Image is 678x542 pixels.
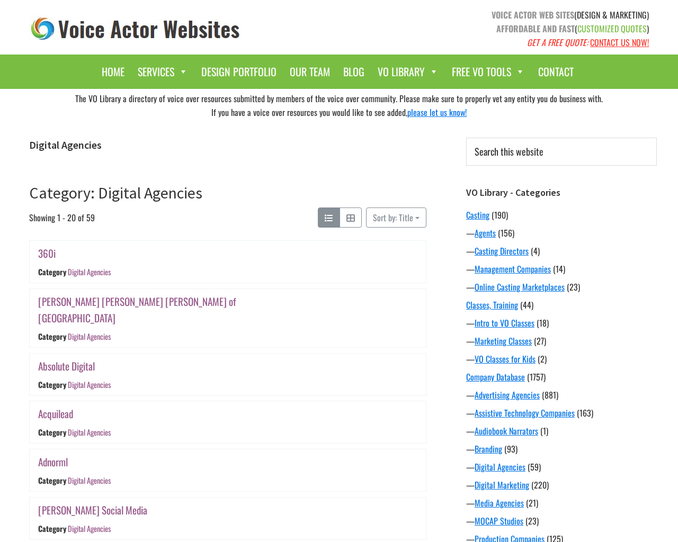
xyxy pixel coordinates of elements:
a: [PERSON_NAME] Social Media [38,502,147,518]
a: Digital Agencies [68,267,111,278]
span: (18) [537,317,549,329]
span: (1757) [527,371,546,383]
div: Category [38,427,66,438]
a: Category: Digital Agencies [29,183,202,203]
span: Showing 1 - 20 of 59 [29,207,95,228]
div: — [466,389,657,401]
div: — [466,227,657,239]
div: — [466,353,657,365]
div: Category [38,331,66,342]
input: Search this website [466,138,657,166]
a: [PERSON_NAME] [PERSON_NAME] [PERSON_NAME] of [GEOGRAPHIC_DATA] [38,294,236,326]
a: MOCAP Studios [475,514,523,527]
a: Contact [533,60,579,84]
a: Acquilead [38,406,73,421]
a: Free VO Tools [447,60,530,84]
span: (23) [567,281,580,293]
a: Digital Agencies [68,331,111,342]
span: (1) [540,424,548,437]
span: (27) [534,335,546,347]
a: Management Companies [475,263,551,275]
a: VO Classes for Kids [475,353,536,365]
span: CUSTOMIZED QUOTES [577,22,647,35]
span: (4) [531,245,540,257]
span: (2) [538,353,547,365]
a: Intro to VO Classes [475,317,534,329]
div: — [466,514,657,527]
button: Sort by: Title [366,207,426,228]
a: Blog [338,60,370,84]
div: Category [38,475,66,486]
a: Casting [466,209,489,221]
h3: VO Library - Categories [466,187,657,198]
a: Our Team [284,60,335,84]
a: 360i [38,246,56,261]
div: — [466,335,657,347]
span: (23) [525,514,539,527]
a: Marketing Classes [475,335,532,347]
div: — [466,281,657,293]
a: Audiobook Narrators [475,424,538,437]
div: The VO Library a directory of voice over resources submitted by members of the voice over communi... [21,89,657,122]
span: (14) [553,263,565,275]
a: Services [132,60,193,84]
a: Classes, Training [466,299,518,311]
span: (190) [492,209,508,221]
div: — [466,245,657,257]
div: — [466,460,657,473]
div: Category [38,267,66,278]
a: CONTACT US NOW! [590,36,649,49]
a: Media Agencies [475,496,524,509]
a: Design Portfolio [196,60,282,84]
div: Category [38,379,66,390]
span: (220) [531,478,549,491]
div: — [466,424,657,437]
a: Digital Agencies [68,427,111,438]
div: — [466,496,657,509]
span: (156) [498,227,514,239]
div: — [466,317,657,329]
a: Adnorml [38,454,68,469]
a: Online Casting Marketplaces [475,281,565,293]
a: Home [96,60,130,84]
a: Advertising Agencies [475,389,540,401]
div: — [466,263,657,275]
div: Category [38,523,66,534]
img: voice_actor_websites_logo [29,15,242,43]
a: VO Library [372,60,444,84]
div: — [466,406,657,419]
div: — [466,442,657,455]
span: (93) [504,442,518,455]
a: please let us know! [407,106,467,119]
strong: AFFORDABLE AND FAST [496,22,575,35]
a: Casting Directors [475,245,529,257]
a: Digital Agencies [68,379,111,390]
a: Company Database [466,371,525,383]
span: (21) [526,496,538,509]
a: Branding [475,442,502,455]
a: Digital Agencies [475,460,525,473]
a: Absolute Digital [38,358,95,374]
a: Agents [475,227,496,239]
div: — [466,478,657,491]
h1: Digital Agencies [29,139,426,151]
span: (59) [528,460,541,473]
span: (881) [542,389,558,401]
span: (44) [520,299,533,311]
a: Digital Marketing [475,478,529,491]
span: (163) [577,406,593,419]
a: Digital Agencies [68,523,111,534]
em: GET A FREE QUOTE: [527,36,588,49]
a: Digital Agencies [68,475,111,486]
strong: VOICE ACTOR WEB SITES [492,8,574,21]
a: Assistive Technology Companies [475,406,575,419]
p: (DESIGN & MARKETING) ( ) [347,8,649,49]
